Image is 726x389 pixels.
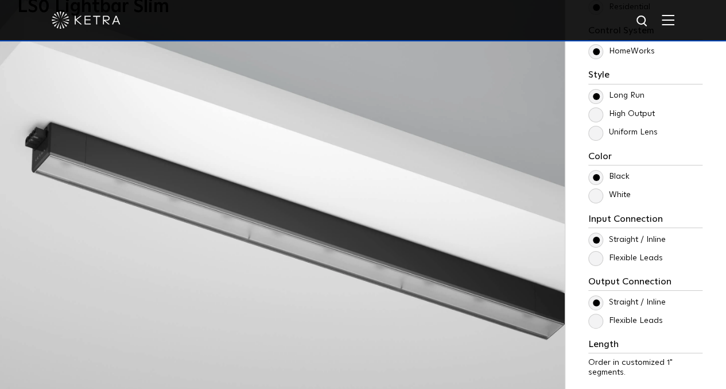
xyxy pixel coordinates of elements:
[588,151,702,165] h3: Color
[52,11,121,29] img: ketra-logo-2019-white
[662,14,674,25] img: Hamburger%20Nav.svg
[588,253,663,263] label: Flexible Leads
[588,359,673,376] span: Order in customized 1" segments.
[588,339,702,353] h3: Length
[588,91,645,101] label: Long Run
[588,298,666,307] label: Straight / Inline
[588,47,655,56] label: HomeWorks
[588,276,702,291] h3: Output Connection
[588,70,702,84] h3: Style
[588,109,655,119] label: High Output
[588,214,702,228] h3: Input Connection
[588,128,658,137] label: Uniform Lens
[588,190,631,200] label: White
[588,235,666,245] label: Straight / Inline
[588,172,630,182] label: Black
[588,316,663,326] label: Flexible Leads
[635,14,650,29] img: search icon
